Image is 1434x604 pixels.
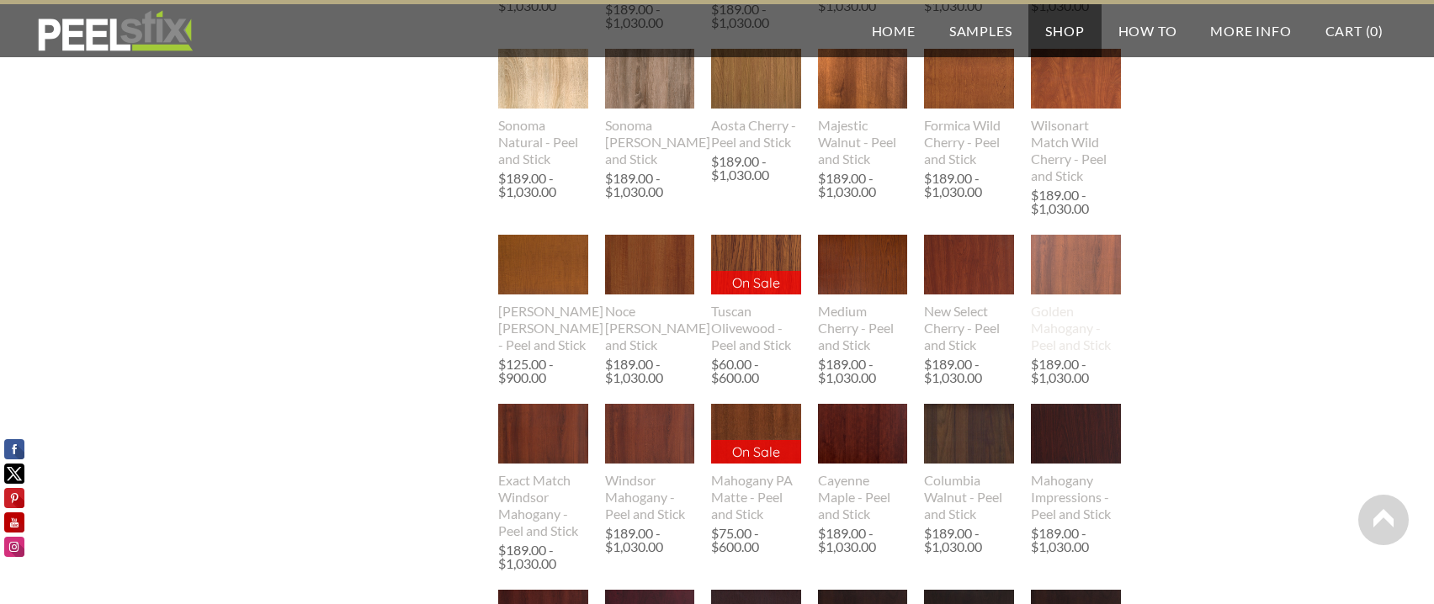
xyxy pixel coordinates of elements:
[1031,303,1121,353] div: Golden Mahogany - Peel and Stick
[605,235,695,352] a: Noce [PERSON_NAME] and Stick
[498,235,588,352] a: [PERSON_NAME] [PERSON_NAME] - Peel and Stick
[498,303,588,353] div: [PERSON_NAME] [PERSON_NAME] - Peel and Stick
[711,440,801,464] p: On Sale
[924,472,1014,522] div: Columbia Walnut - Peel and Stick
[818,117,908,167] div: Majestic Walnut - Peel and Stick
[818,404,908,522] a: Cayenne Maple - Peel and Stick
[924,235,1014,352] a: New Select Cherry - Peel and Stick
[932,4,1029,57] a: Samples
[605,303,695,353] div: Noce [PERSON_NAME] and Stick
[924,49,1014,167] a: Formica Wild Cherry - Peel and Stick
[818,527,904,554] div: $189.00 - $1,030.00
[711,235,801,294] img: s832171791223022656_p592_i1_w400.jpeg
[498,472,588,539] div: Exact Match Windsor Mahogany - Peel and Stick
[711,472,801,522] div: Mahogany PA Matte - Peel and Stick
[711,235,801,352] a: On Sale Tuscan Olivewood - Peel and Stick
[605,472,695,522] div: Windsor Mahogany - Peel and Stick
[605,404,695,464] img: s832171791223022656_p479_i1_w400.jpeg
[1193,4,1308,57] a: More Info
[1031,472,1121,522] div: Mahogany Impressions - Peel and Stick
[711,155,797,182] div: $189.00 - $1,030.00
[605,358,691,384] div: $189.00 - $1,030.00
[1031,117,1121,184] div: Wilsonart Match Wild Cherry - Peel and Stick
[605,404,695,522] a: Windsor Mahogany - Peel and Stick
[711,303,801,353] div: Tuscan Olivewood - Peel and Stick
[818,172,904,199] div: $189.00 - $1,030.00
[1028,4,1101,57] a: Shop
[924,358,1010,384] div: $189.00 - $1,030.00
[711,404,801,522] a: On Sale Mahogany PA Matte - Peel and Stick
[498,404,588,538] a: Exact Match Windsor Mahogany - Peel and Stick
[924,404,1014,522] a: Columbia Walnut - Peel and Stick
[605,172,691,199] div: $189.00 - $1,030.00
[498,358,584,384] div: $125.00 - $900.00
[605,527,691,554] div: $189.00 - $1,030.00
[498,117,588,167] div: Sonoma Natural - Peel and Stick
[605,117,695,167] div: Sonoma [PERSON_NAME] and Stick
[711,404,801,464] img: s832171791223022656_p937_i1_w2048.jpeg
[711,271,801,294] p: On Sale
[711,358,801,384] div: $60.00 - $600.00
[1031,49,1121,183] a: Wilsonart Match Wild Cherry - Peel and Stick
[924,404,1014,464] img: s832171791223022656_p935_i1_w2048.jpeg
[924,117,1014,167] div: Formica Wild Cherry - Peel and Stick
[924,235,1014,294] img: s832171791223022656_p536_i1_w400.jpeg
[711,49,801,150] a: Aosta Cherry - Peel and Stick
[924,303,1014,353] div: New Select Cherry - Peel and Stick
[498,49,588,167] a: Sonoma Natural - Peel and Stick
[924,49,1014,109] img: s832171791223022656_p486_i1_w400.jpeg
[818,472,908,522] div: Cayenne Maple - Peel and Stick
[605,49,695,167] a: Sonoma [PERSON_NAME] and Stick
[498,543,584,570] div: $189.00 - $1,030.00
[605,235,695,294] img: s832171791223022656_p537_i1_w400.jpeg
[818,49,908,167] a: Majestic Walnut - Peel and Stick
[1031,188,1117,215] div: $189.00 - $1,030.00
[924,172,1010,199] div: $189.00 - $1,030.00
[1031,527,1117,554] div: $189.00 - $1,030.00
[1031,49,1121,109] img: s832171791223022656_p600_i1_w400.jpeg
[34,10,196,52] img: REFACE SUPPLIES
[498,172,584,199] div: $189.00 - $1,030.00
[818,49,908,109] img: s832171791223022656_p526_i1_w400.jpeg
[855,4,932,57] a: Home
[818,235,908,352] a: Medium Cherry - Peel and Stick
[818,235,908,294] img: s832171791223022656_p528_i1_w400.jpeg
[1102,4,1194,57] a: How To
[818,358,904,384] div: $189.00 - $1,030.00
[1031,235,1121,352] a: Golden Mahogany - Peel and Stick
[498,49,588,109] img: s832171791223022656_p577_i1_w400.jpeg
[1031,404,1121,464] img: s832171791223022656_p525_i1_w400.jpeg
[818,303,908,353] div: Medium Cherry - Peel and Stick
[1031,235,1121,294] img: s832171791223022656_p491_i1_w400.jpeg
[498,404,588,464] img: s832171791223022656_p939_i1_w2048.jpeg
[498,235,588,294] img: s832171791223022656_p490_i1_w400.jpeg
[711,527,801,554] div: $75.00 - $600.00
[711,49,801,109] img: s832171791223022656_p466_i1_w400.jpeg
[605,49,695,109] img: s832171791223022656_p576_i1_w400.jpeg
[818,404,908,464] img: s832171791223022656_p470_i1_w400.jpeg
[1031,358,1117,384] div: $189.00 - $1,030.00
[1309,4,1400,57] a: Cart (0)
[924,527,1010,554] div: $189.00 - $1,030.00
[1370,23,1378,39] span: 0
[711,117,801,151] div: Aosta Cherry - Peel and Stick
[1031,404,1121,522] a: Mahogany Impressions - Peel and Stick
